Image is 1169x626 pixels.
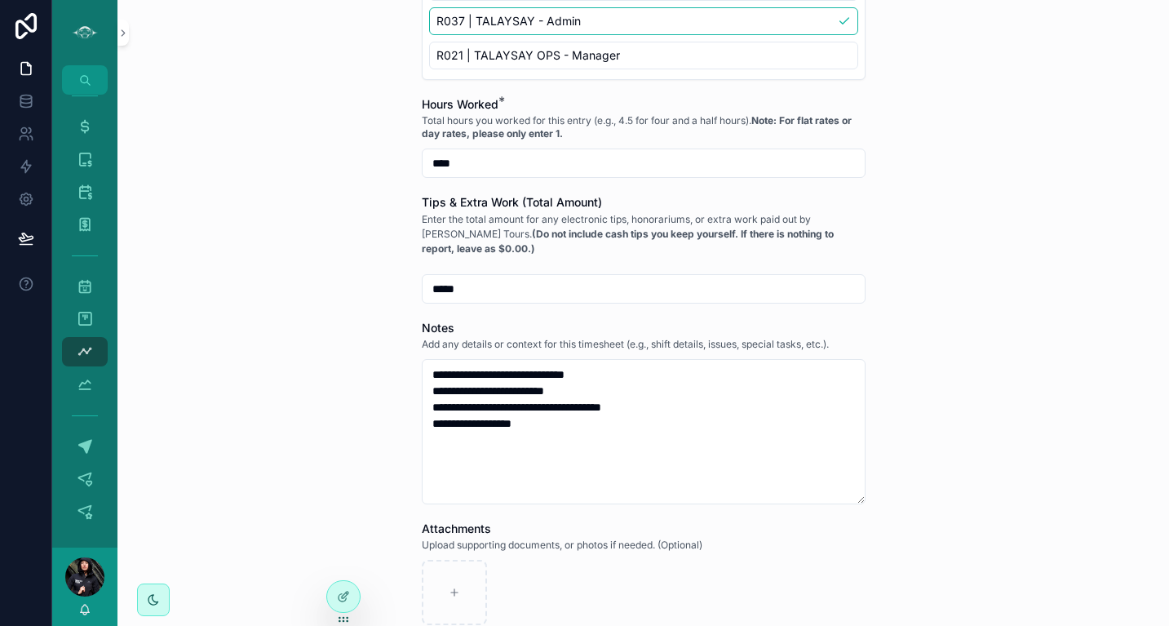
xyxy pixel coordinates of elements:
span: Total hours you worked for this entry (e.g., 4.5 for four and a half hours). [422,114,866,140]
span: Notes [422,321,454,335]
span: Attachments [422,522,491,535]
strong: (Do not include cash tips you keep yourself. If there is nothing to report, leave as $0.00.) [422,228,834,255]
span: Tips & Extra Work (Total Amount) [422,195,602,209]
span: Hours Worked [422,97,498,111]
span: R037 | TALAYSAY - Admin [436,13,581,29]
img: App logo [72,20,98,46]
span: Add any details or context for this timesheet (e.g., shift details, issues, special tasks, etc.). [422,338,829,351]
div: scrollable content [52,95,117,548]
strong: Note: For flat rates or day rates, please only enter 1. [422,114,852,140]
p: Enter the total amount for any electronic tips, honorariums, or extra work paid out by [PERSON_NA... [422,212,866,256]
span: R021 | TALAYSAY OPS - Manager [436,47,620,64]
span: Upload supporting documents, or photos if needed. (Optional) [422,539,702,552]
